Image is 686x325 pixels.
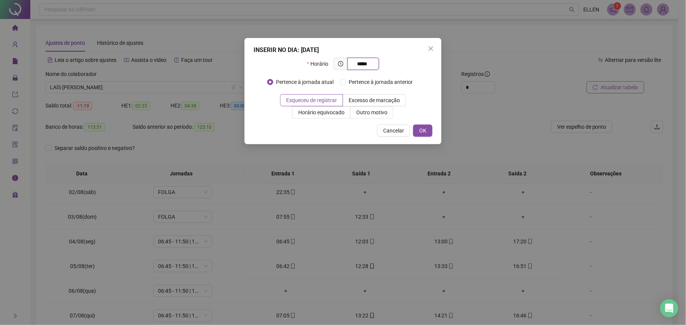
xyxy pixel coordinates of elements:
span: Esqueceu de registrar [286,97,337,103]
span: clock-circle [338,61,343,66]
span: Pertence à jornada atual [273,78,337,86]
button: OK [413,125,432,137]
span: Outro motivo [356,109,387,115]
span: Horário equivocado [298,109,345,115]
span: Cancelar [383,126,404,135]
span: Pertence à jornada anterior [346,78,416,86]
div: INSERIR NO DIA : [DATE] [254,46,432,55]
label: Horário [307,58,333,70]
span: Excesso de marcação [349,97,400,103]
button: Cancelar [377,125,410,137]
span: close [428,46,434,52]
button: Close [425,43,437,55]
div: Open Intercom Messenger [660,299,678,317]
span: OK [419,126,426,135]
